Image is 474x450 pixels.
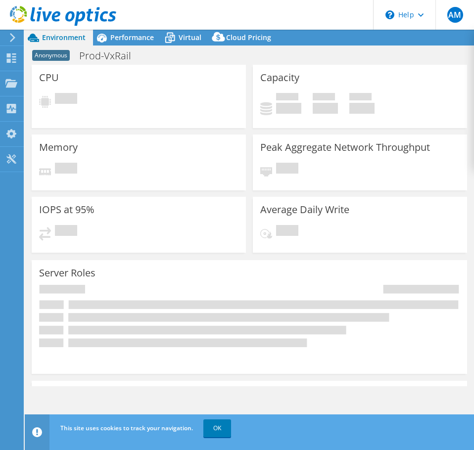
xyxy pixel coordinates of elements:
[55,93,77,106] span: Pending
[349,93,372,103] span: Total
[349,103,375,114] h4: 0 GiB
[55,225,77,238] span: Pending
[276,163,298,176] span: Pending
[39,204,95,215] h3: IOPS at 95%
[447,7,463,23] span: AM
[260,72,299,83] h3: Capacity
[55,163,77,176] span: Pending
[203,419,231,437] a: OK
[60,424,193,432] span: This site uses cookies to track your navigation.
[226,33,271,42] span: Cloud Pricing
[75,50,146,61] h1: Prod-VxRail
[42,33,86,42] span: Environment
[110,33,154,42] span: Performance
[260,204,349,215] h3: Average Daily Write
[313,93,335,103] span: Free
[385,10,394,19] svg: \n
[179,33,201,42] span: Virtual
[39,142,78,153] h3: Memory
[276,103,301,114] h4: 0 GiB
[276,93,298,103] span: Used
[313,103,338,114] h4: 0 GiB
[276,225,298,238] span: Pending
[39,268,95,278] h3: Server Roles
[260,142,430,153] h3: Peak Aggregate Network Throughput
[32,50,70,61] span: Anonymous
[39,72,59,83] h3: CPU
